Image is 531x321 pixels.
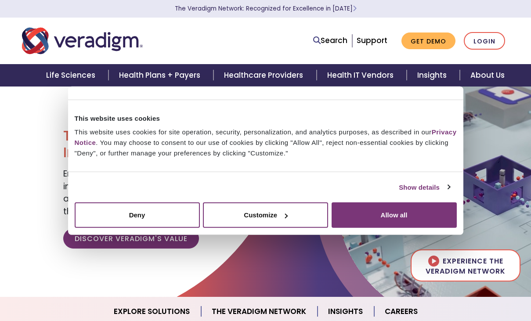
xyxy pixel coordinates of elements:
[75,127,457,159] div: This website uses cookies for site operation, security, personalization, and analytics purposes, ...
[460,64,515,87] a: About Us
[464,32,505,50] a: Login
[353,4,357,13] span: Learn More
[75,113,457,123] div: This website uses cookies
[407,64,460,87] a: Insights
[203,202,328,228] button: Customize
[332,202,457,228] button: Allow all
[22,26,143,55] img: Veradigm logo
[75,202,200,228] button: Deny
[313,35,347,47] a: Search
[317,64,407,87] a: Health IT Vendors
[357,35,387,46] a: Support
[108,64,213,87] a: Health Plans + Payers
[401,32,455,50] a: Get Demo
[213,64,316,87] a: Healthcare Providers
[399,182,450,192] a: Show details
[175,4,357,13] a: The Veradigm Network: Recognized for Excellence in [DATE]Learn More
[63,228,199,249] a: Discover Veradigm's Value
[63,168,256,217] span: Empowering our clients with trusted data, insights, and solutions to help reduce costs and improv...
[75,128,457,146] a: Privacy Notice
[36,64,108,87] a: Life Sciences
[63,127,259,161] h1: Transforming Health, Insightfully®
